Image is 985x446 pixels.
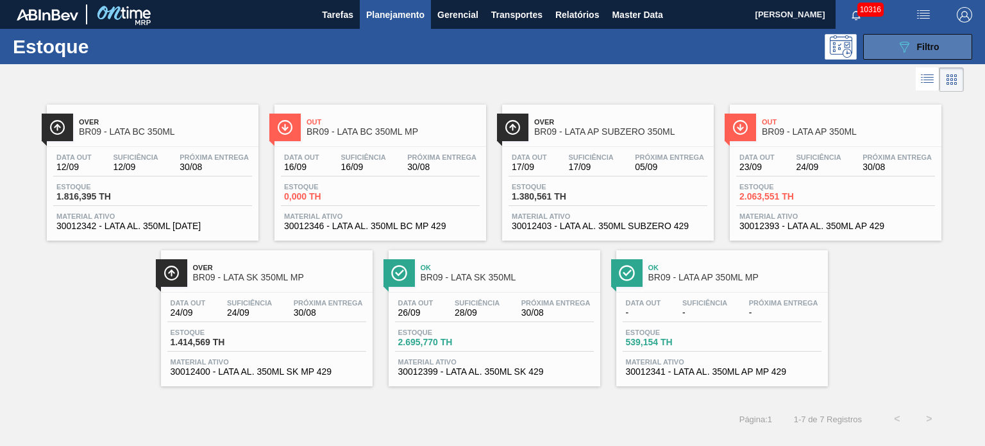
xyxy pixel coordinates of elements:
[739,221,932,231] span: 30012393 - LATA AL. 350ML AP 429
[881,403,913,435] button: <
[512,221,704,231] span: 30012403 - LATA AL. 350ML SUBZERO 429
[512,212,704,220] span: Material ativo
[79,118,252,126] span: Over
[180,153,249,161] span: Próxima Entrega
[749,308,818,318] span: -
[916,67,939,92] div: Visão em Lista
[791,415,862,424] span: 1 - 7 de 7 Registros
[193,264,366,271] span: Over
[180,162,249,172] span: 30/08
[534,127,707,137] span: BR09 - LATA AP SUBZERO 350ML
[171,338,260,347] span: 1.414,569 TH
[56,153,92,161] span: Data out
[193,273,366,282] span: BR09 - LATA SK 350ML MP
[648,273,821,282] span: BR09 - LATA AP 350ML MP
[284,212,476,220] span: Material ativo
[56,183,146,191] span: Estoque
[521,299,591,307] span: Próxima Entrega
[398,329,488,336] span: Estoque
[277,119,293,135] img: Ícone
[825,34,857,60] div: Pogramando: nenhum usuário selecionado
[284,162,319,172] span: 16/09
[171,308,206,318] span: 24/09
[863,162,932,172] span: 30/08
[455,299,500,307] span: Suficiência
[407,153,476,161] span: Próxima Entrega
[863,34,972,60] button: Filtro
[762,118,935,126] span: Out
[341,162,385,172] span: 16/09
[391,265,407,281] img: Ícone
[512,153,547,161] span: Data out
[56,192,146,202] span: 1.816,395 TH
[56,221,249,231] span: 30012342 - LATA AL. 350ML BC 429
[913,403,945,435] button: >
[113,162,158,172] span: 12/09
[284,153,319,161] span: Data out
[612,7,662,22] span: Master Data
[79,127,252,137] span: BR09 - LATA BC 350ML
[635,162,704,172] span: 05/09
[171,329,260,336] span: Estoque
[164,265,180,281] img: Ícone
[739,212,932,220] span: Material ativo
[398,367,591,377] span: 30012399 - LATA AL. 350ML SK 429
[13,39,197,54] h1: Estoque
[635,153,704,161] span: Próxima Entrega
[512,183,602,191] span: Estoque
[749,299,818,307] span: Próxima Entrega
[398,308,434,318] span: 26/09
[151,241,379,386] a: ÍconeOverBR09 - LATA SK 350ML MPData out24/09Suficiência24/09Próxima Entrega30/08Estoque1.414,569...
[682,308,727,318] span: -
[171,367,363,377] span: 30012400 - LATA AL. 350ML SK MP 429
[626,299,661,307] span: Data out
[492,95,720,241] a: ÍconeOverBR09 - LATA AP SUBZERO 350MLData out17/09Suficiência17/09Próxima Entrega05/09Estoque1.38...
[56,212,249,220] span: Material ativo
[732,119,748,135] img: Ícone
[626,367,818,377] span: 30012341 - LATA AL. 350ML AP MP 429
[284,221,476,231] span: 30012346 - LATA AL. 350ML BC MP 429
[568,153,613,161] span: Suficiência
[796,162,841,172] span: 24/09
[957,7,972,22] img: Logout
[284,192,374,202] span: 0,000 TH
[626,308,661,318] span: -
[421,273,594,282] span: BR09 - LATA SK 350ML
[682,299,727,307] span: Suficiência
[626,338,716,347] span: 539,154 TH
[762,127,935,137] span: BR09 - LATA AP 350ML
[739,183,829,191] span: Estoque
[284,183,374,191] span: Estoque
[407,162,476,172] span: 30/08
[739,192,829,202] span: 2.063,551 TH
[366,7,425,22] span: Planejamento
[341,153,385,161] span: Suficiência
[739,153,775,161] span: Data out
[171,358,363,366] span: Material ativo
[455,308,500,318] span: 28/09
[534,118,707,126] span: Over
[648,264,821,271] span: Ok
[720,95,948,241] a: ÍconeOutBR09 - LATA AP 350MLData out23/09Suficiência24/09Próxima Entrega30/08Estoque2.063,551 THM...
[379,241,607,386] a: ÍconeOkBR09 - LATA SK 350MLData out26/09Suficiência28/09Próxima Entrega30/08Estoque2.695,770 THMa...
[607,241,834,386] a: ÍconeOkBR09 - LATA AP 350ML MPData out-Suficiência-Próxima Entrega-Estoque539,154 THMaterial ativ...
[17,9,78,21] img: TNhmsLtSVTkK8tSr43FrP2fwEKptu5GPRR3wAAAABJRU5ErkJggg==
[626,358,818,366] span: Material ativo
[113,153,158,161] span: Suficiência
[836,6,877,24] button: Notificações
[171,299,206,307] span: Data out
[398,338,488,347] span: 2.695,770 TH
[421,264,594,271] span: Ok
[322,7,353,22] span: Tarefas
[398,299,434,307] span: Data out
[49,119,65,135] img: Ícone
[626,329,716,336] span: Estoque
[512,192,602,202] span: 1.380,561 TH
[619,265,635,281] img: Ícone
[294,299,363,307] span: Próxima Entrega
[916,7,931,22] img: userActions
[505,119,521,135] img: Ícone
[227,299,272,307] span: Suficiência
[739,162,775,172] span: 23/09
[398,358,591,366] span: Material ativo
